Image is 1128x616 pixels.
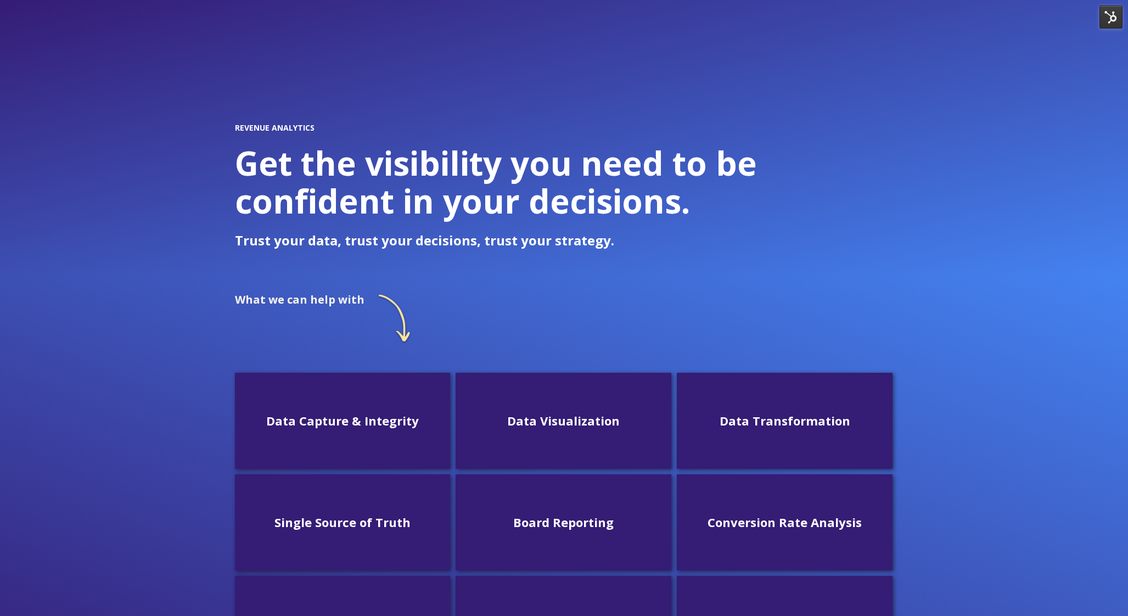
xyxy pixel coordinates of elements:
h2: REVENUE ANALYTICS [235,124,894,132]
h3: Single Source of Truth [244,514,442,531]
img: HubSpot Tools Menu Toggle [1099,5,1123,29]
h1: Get the visibility you need to be confident in your decisions. [235,144,894,220]
h3: Data Visualization [464,412,663,429]
h2: What we can help with [235,293,364,306]
h3: Data Transformation [686,412,884,429]
h3: Data Capture & Integrity [244,412,442,429]
h3: Board Reporting [464,514,663,531]
p: Trust your data, trust your decisions, trust your strategy. [235,233,894,248]
h3: Conversion Rate Analysis [686,514,884,531]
